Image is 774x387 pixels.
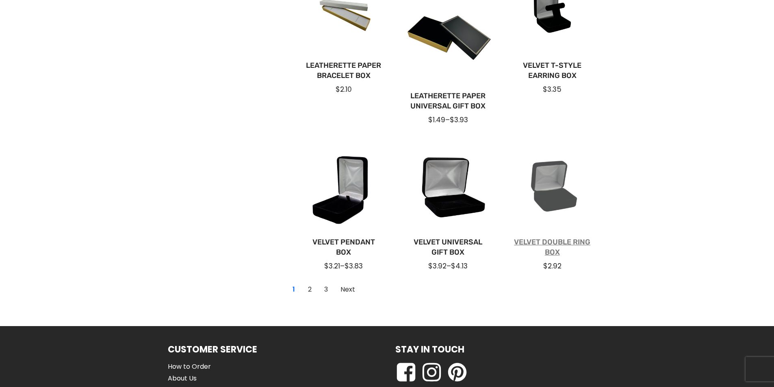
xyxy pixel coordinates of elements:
[324,261,340,271] span: $3.21
[409,115,487,125] div: –
[304,283,317,296] a: Go to Page 2
[320,283,333,296] a: Go to Page 3
[305,261,383,271] div: –
[428,115,445,125] span: $1.49
[409,91,487,111] a: Leatherette Paper Universal Gift Box
[287,283,300,296] a: Current Page, Page 1
[428,261,447,271] span: $3.92
[513,84,592,94] div: $3.35
[305,61,383,81] a: Leatherette Paper Bracelet Box
[345,261,363,271] span: $3.83
[168,361,230,372] a: How to Order
[286,281,361,298] nav: Page navigation
[513,61,592,81] a: Velvet T-Style Earring Box
[168,342,257,357] h1: Customer Service
[513,261,592,271] div: $2.92
[168,373,230,384] a: About Us
[395,342,464,357] h1: Stay in Touch
[450,115,468,125] span: $3.93
[409,261,487,271] div: –
[513,237,592,257] a: Velvet Double Ring Box
[409,237,487,257] a: Velvet Universal Gift Box
[305,237,383,257] a: Velvet Pendant Box
[305,84,383,94] div: $2.10
[451,261,468,271] span: $4.13
[336,283,360,296] a: Go to Page 2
